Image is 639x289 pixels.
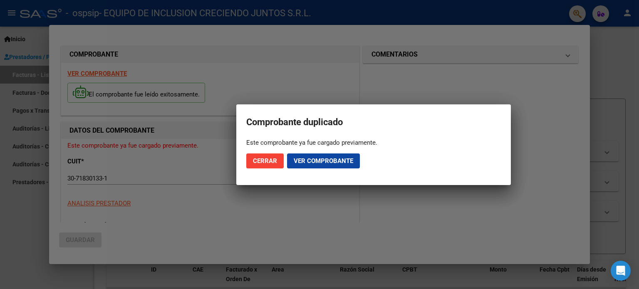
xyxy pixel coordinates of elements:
div: Open Intercom Messenger [611,261,631,281]
div: Este comprobante ya fue cargado previamente. [246,138,501,147]
span: Cerrar [253,157,277,165]
h2: Comprobante duplicado [246,114,501,130]
span: Ver comprobante [294,157,353,165]
button: Ver comprobante [287,153,360,168]
button: Cerrar [246,153,284,168]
